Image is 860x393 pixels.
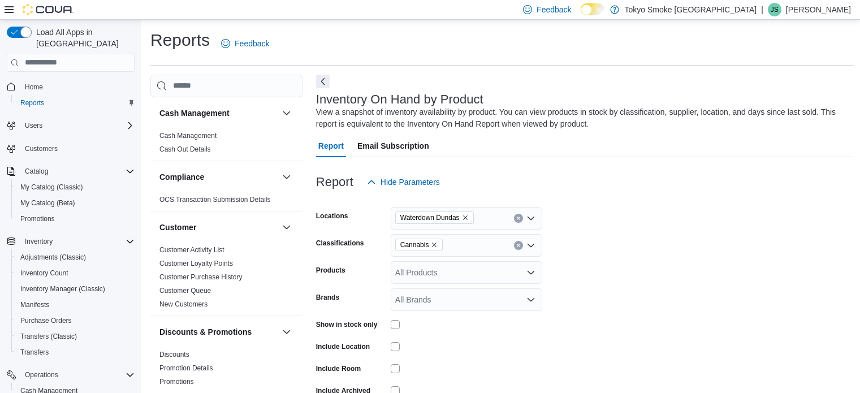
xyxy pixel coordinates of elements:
button: Discounts & Promotions [159,326,278,338]
span: Waterdown Dundas [395,211,474,224]
a: Customer Purchase History [159,273,243,281]
button: My Catalog (Classic) [11,179,139,195]
a: My Catalog (Classic) [16,180,88,194]
span: Customer Loyalty Points [159,259,233,268]
button: Hide Parameters [362,171,444,193]
span: Reports [20,98,44,107]
a: Inventory Manager (Classic) [16,282,110,296]
span: Home [25,83,43,92]
h3: Compliance [159,171,204,183]
span: Transfers (Classic) [20,332,77,341]
span: Cash Out Details [159,145,211,154]
span: Load All Apps in [GEOGRAPHIC_DATA] [32,27,135,49]
span: Promotions [20,214,55,223]
button: Catalog [2,163,139,179]
button: Manifests [11,297,139,313]
button: Clear input [514,241,523,250]
button: Inventory Manager (Classic) [11,281,139,297]
span: Hide Parameters [381,176,440,188]
label: Include Room [316,364,361,373]
button: Clear input [514,214,523,223]
span: Reports [16,96,135,110]
label: Classifications [316,239,364,248]
span: Catalog [25,167,48,176]
span: Transfers (Classic) [16,330,135,343]
div: Compliance [150,193,302,211]
a: Reports [16,96,49,110]
span: Operations [20,368,135,382]
span: Manifests [20,300,49,309]
span: Cannabis [400,239,429,251]
button: Users [20,119,47,132]
span: Feedback [537,4,571,15]
div: Discounts & Promotions [150,348,302,393]
button: Open list of options [526,241,535,250]
a: Discounts [159,351,189,359]
div: View a snapshot of inventory availability by product. You can view products in stock by classific... [316,106,849,130]
a: Adjustments (Classic) [16,251,90,264]
span: Inventory [25,237,53,246]
button: My Catalog (Beta) [11,195,139,211]
span: My Catalog (Beta) [16,196,135,210]
button: Transfers [11,344,139,360]
a: Inventory Count [16,266,73,280]
button: Customer [280,221,293,234]
span: Customers [20,141,135,156]
button: Catalog [20,165,53,178]
button: Compliance [280,170,293,184]
span: Promotions [159,377,194,386]
button: Remove Waterdown Dundas from selection in this group [462,214,469,221]
button: Inventory Count [11,265,139,281]
span: Purchase Orders [20,316,72,325]
span: Promotions [16,212,135,226]
button: Home [2,79,139,95]
a: OCS Transaction Submission Details [159,196,271,204]
a: Promotions [16,212,59,226]
span: JS [771,3,779,16]
a: Feedback [217,32,274,55]
button: Inventory [20,235,57,248]
span: Manifests [16,298,135,312]
div: Cash Management [150,129,302,161]
label: Include Location [316,342,370,351]
button: Purchase Orders [11,313,139,329]
button: Promotions [11,211,139,227]
span: Inventory Count [20,269,68,278]
p: Tokyo Smoke [GEOGRAPHIC_DATA] [625,3,757,16]
span: Customer Queue [159,286,211,295]
button: Cash Management [280,106,293,120]
a: New Customers [159,300,208,308]
input: Dark Mode [581,3,604,15]
a: Customer Queue [159,287,211,295]
span: Inventory Manager (Classic) [20,284,105,293]
button: Operations [20,368,63,382]
button: Operations [2,367,139,383]
span: Catalog [20,165,135,178]
a: Transfers [16,346,53,359]
a: Customer Loyalty Points [159,260,233,267]
span: Cash Management [159,131,217,140]
span: Customer Activity List [159,245,224,254]
div: Jess Sidhu [768,3,781,16]
a: My Catalog (Beta) [16,196,80,210]
button: Customer [159,222,278,233]
a: Customer Activity List [159,246,224,254]
a: Purchase Orders [16,314,76,327]
h1: Reports [150,29,210,51]
button: Reports [11,95,139,111]
label: Brands [316,293,339,302]
div: Customer [150,243,302,316]
button: Transfers (Classic) [11,329,139,344]
a: Manifests [16,298,54,312]
span: Cannabis [395,239,443,251]
span: My Catalog (Classic) [20,183,83,192]
span: My Catalog (Classic) [16,180,135,194]
h3: Report [316,175,353,189]
h3: Discounts & Promotions [159,326,252,338]
span: Transfers [16,346,135,359]
span: Waterdown Dundas [400,212,460,223]
button: Adjustments (Classic) [11,249,139,265]
a: Cash Out Details [159,145,211,153]
button: Remove Cannabis from selection in this group [431,241,438,248]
